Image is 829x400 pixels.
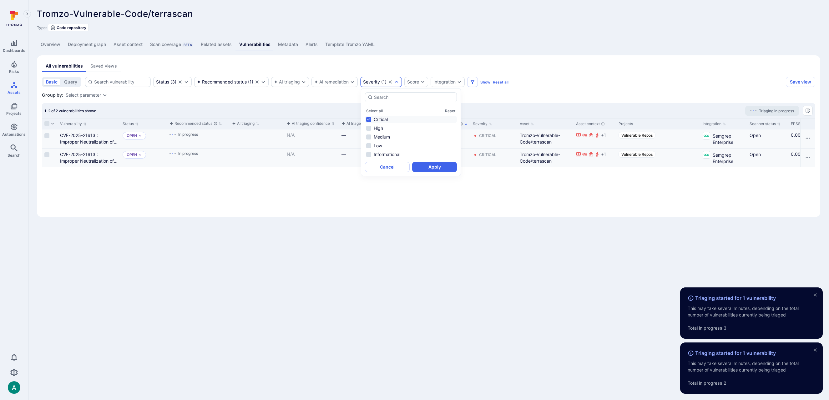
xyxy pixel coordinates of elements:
[341,151,396,158] div: —
[810,345,820,355] button: close
[688,305,815,331] p: This may take several minutes, depending on the total number of vulnerabilities currently being t...
[284,149,339,167] div: Cell for aiCtx.confidenceScore
[3,48,25,53] span: Dashboards
[274,39,302,50] a: Metadata
[37,8,193,19] span: Tromzo-Vulnerable-Code/terrascan
[576,121,614,127] div: Asset context
[197,79,253,84] div: ( 1 )
[520,133,560,144] a: Tromzo-Vulnerable-Code/terrascan
[365,116,457,123] li: Critical
[156,79,169,84] div: Status
[232,120,255,127] div: AI triaging
[42,60,815,72] div: assets tabs
[747,149,788,167] div: Cell for Scanner status
[169,151,227,156] div: In progress
[520,121,534,126] button: Sort by Asset
[60,121,87,126] button: Sort by Vulnerability
[621,133,653,138] span: Vulnerable Repos
[365,133,457,141] li: Medium
[480,80,490,84] button: Show
[44,109,96,113] span: 1-2 of 2 vulnerabilities shown
[365,151,457,158] li: Informational
[197,79,253,84] button: Recommended status(1)
[230,129,284,148] div: Cell for aiCtx
[341,121,394,126] button: Sort by function(){return k.createElement(dN.A,{direction:"row",alignItems:"center",gap:4},k.crea...
[688,350,776,356] span: Triaging started for 1 vulnerability
[394,79,399,84] button: Expand dropdown
[341,120,389,127] div: AI triage completed date
[314,79,349,84] button: AI remediation
[6,111,22,116] span: Projects
[433,79,456,84] div: Integration
[374,94,454,100] input: Search
[255,79,260,84] button: Clear selection
[94,79,148,85] input: Search vulnerability
[197,79,247,84] div: Recommended status
[786,77,815,87] button: Save view
[464,121,468,127] p: Sorted by: Highest first
[791,121,821,126] button: Sort by EPSS Score
[788,149,824,167] div: Cell for EPSS Score
[197,39,235,50] a: Related assets
[230,149,284,167] div: Cell for aiCtx
[788,129,824,148] div: Cell for EPSS Score
[350,79,355,84] button: Expand dropdown
[127,133,137,138] button: Open
[747,129,788,148] div: Cell for Scanner status
[619,151,655,158] a: Vulnerable Repos
[138,134,142,138] button: Expand dropdown
[363,79,387,84] button: Severity(1)
[388,79,393,84] button: Clear selection
[700,129,747,148] div: Cell for Integration
[156,79,176,84] button: Status(3)
[167,149,230,167] div: Cell for aiCtx.triageStatus
[169,132,227,137] div: In progress
[619,132,655,139] a: Vulnerable Repos
[150,41,193,48] div: Scan coverage
[365,162,410,172] button: Cancel
[37,39,820,50] div: Asset tabs
[46,63,83,69] div: All vulnerabilities
[8,381,20,394] img: ACg8ocLSa5mPYBaXNx3eFu_EmspyJX0laNWN7cXOFirfQ7srZveEpg=s96-c
[616,149,700,167] div: Cell for Projects
[363,79,387,84] div: ( 1 )
[8,153,20,158] span: Search
[302,39,321,50] a: Alerts
[800,149,815,167] div: Cell for
[750,110,756,111] img: Loading...
[42,129,58,148] div: Cell for selection
[574,129,616,148] div: Cell for Asset context
[301,79,306,84] button: Expand dropdown
[156,79,176,84] div: ( 3 )
[791,132,808,138] span: 0.00262
[339,149,398,167] div: Cell for aiCtx.triageFinishedAt
[287,151,336,157] p: N/A
[9,69,19,74] span: Risks
[493,80,508,84] button: Reset all
[90,63,117,69] div: Saved views
[274,79,300,84] button: AI triaging
[517,149,574,167] div: Cell for Asset
[703,121,726,126] button: Sort by Integration
[44,121,49,126] span: Select all rows
[169,120,217,127] div: Recommended status
[700,149,747,167] div: Cell for Integration
[479,152,496,157] div: Critical
[102,93,107,98] button: Expand dropdown
[44,152,49,157] span: Select row
[803,106,813,116] button: Manage columns
[445,109,456,113] button: Reset
[232,121,259,126] button: Sort by function(){return k.createElement(dN.A,{direction:"row",alignItems:"center",gap:4},k.crea...
[60,152,118,183] a: CVE-2025-21613 : Improper Neutralization of Argument Delimiters in a Command ('Argument Injection')
[750,121,781,126] button: Sort by Scanner status
[688,295,776,301] span: Triaging started for 1 vulnerability
[520,152,560,164] a: Tromzo-Vulnerable-Code/terrascan
[42,149,58,167] div: Cell for selection
[184,79,189,84] button: Expand dropdown
[66,93,101,98] button: Select parameter
[688,380,726,386] span: Total in progress: 2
